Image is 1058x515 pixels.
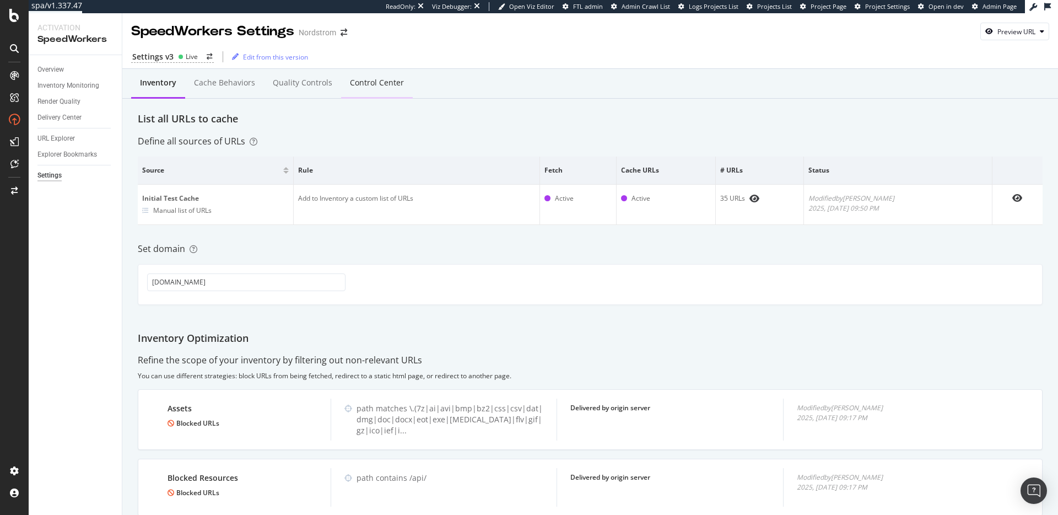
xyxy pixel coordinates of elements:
[357,403,543,436] div: path matches \.(7z|ai|avi|bmp|bz2|css|csv|dat|dmg|doc|docx|eot|exe|[MEDICAL_DATA]|flv|gif|gz|ico|...
[138,135,257,148] div: Define all sources of URLs
[432,2,472,11] div: Viz Debugger:
[37,22,113,33] div: Activation
[37,80,114,92] a: Inventory Monitoring
[37,64,64,76] div: Overview
[37,96,114,108] a: Render Quality
[400,425,407,436] span: ...
[37,80,99,92] div: Inventory Monitoring
[153,206,212,215] div: Manual list of URLs
[631,194,650,203] div: Active
[298,165,532,175] span: Rule
[509,2,554,10] span: Open Viz Editor
[929,2,964,10] span: Open in dev
[168,488,317,497] div: Blocked URLs
[37,112,114,124] a: Delivery Center
[357,473,543,484] div: path contains /api/
[142,194,289,203] div: Initial Test Cache
[350,77,404,88] div: Control Center
[37,33,113,46] div: SpeedWorkers
[341,29,347,36] div: arrow-right-arrow-left
[140,77,176,88] div: Inventory
[243,52,308,62] div: Edit from this version
[37,149,97,160] div: Explorer Bookmarks
[573,2,603,10] span: FTL admin
[132,51,174,62] div: Settings v3
[273,77,332,88] div: Quality Controls
[37,133,75,144] div: URL Explorer
[142,165,280,175] span: Source
[855,2,910,11] a: Project Settings
[131,22,294,41] div: SpeedWorkers Settings
[622,2,670,10] span: Admin Crawl List
[800,2,846,11] a: Project Page
[757,2,792,10] span: Projects List
[37,133,114,144] a: URL Explorer
[918,2,964,11] a: Open in dev
[37,112,82,124] div: Delivery Center
[194,77,255,88] div: Cache behaviors
[186,52,198,61] div: Live
[138,354,422,367] div: Refine the scope of your inventory by filtering out non-relevant URLs
[294,185,540,225] td: Add to Inventory a custom list of URLs
[168,419,317,428] div: Blocked URLs
[168,473,317,484] div: Blocked Resources
[689,2,738,10] span: Logs Projects List
[997,27,1035,36] div: Preview URL
[972,2,1017,11] a: Admin Page
[299,27,336,38] div: Nordstrom
[720,194,799,203] div: 35 URLs
[720,165,796,175] span: # URLs
[749,194,759,203] div: eye
[621,165,708,175] span: Cache URLs
[747,2,792,11] a: Projects List
[37,170,114,181] a: Settings
[1012,194,1022,202] div: eye
[1021,478,1047,504] div: Open Intercom Messenger
[678,2,738,11] a: Logs Projects List
[555,194,574,203] div: Active
[808,194,987,213] div: Modified by [PERSON_NAME] 2025, [DATE] 09:50 PM
[138,243,1043,255] div: Set domain
[138,331,1043,346] div: Inventory Optimization
[228,48,308,66] button: Edit from this version
[811,2,846,10] span: Project Page
[498,2,554,11] a: Open Viz Editor
[207,53,213,60] div: arrow-right-arrow-left
[37,96,80,108] div: Render Quality
[37,170,62,181] div: Settings
[138,112,1043,126] div: List all URLs to cache
[570,473,769,482] div: Delivered by origin server
[37,149,114,160] a: Explorer Bookmarks
[797,403,996,422] div: Modified by [PERSON_NAME] 2025, [DATE] 09:17 PM
[808,165,985,175] span: Status
[983,2,1017,10] span: Admin Page
[138,371,1043,380] div: You can use different strategies: block URLs from being fetched, redirect to a static html page, ...
[797,473,996,491] div: Modified by [PERSON_NAME] 2025, [DATE] 09:17 PM
[563,2,603,11] a: FTL admin
[37,64,114,76] a: Overview
[611,2,670,11] a: Admin Crawl List
[570,403,769,412] div: Delivered by origin server
[980,23,1049,40] button: Preview URL
[544,165,609,175] span: Fetch
[168,403,317,414] div: Assets
[865,2,910,10] span: Project Settings
[386,2,415,11] div: ReadOnly:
